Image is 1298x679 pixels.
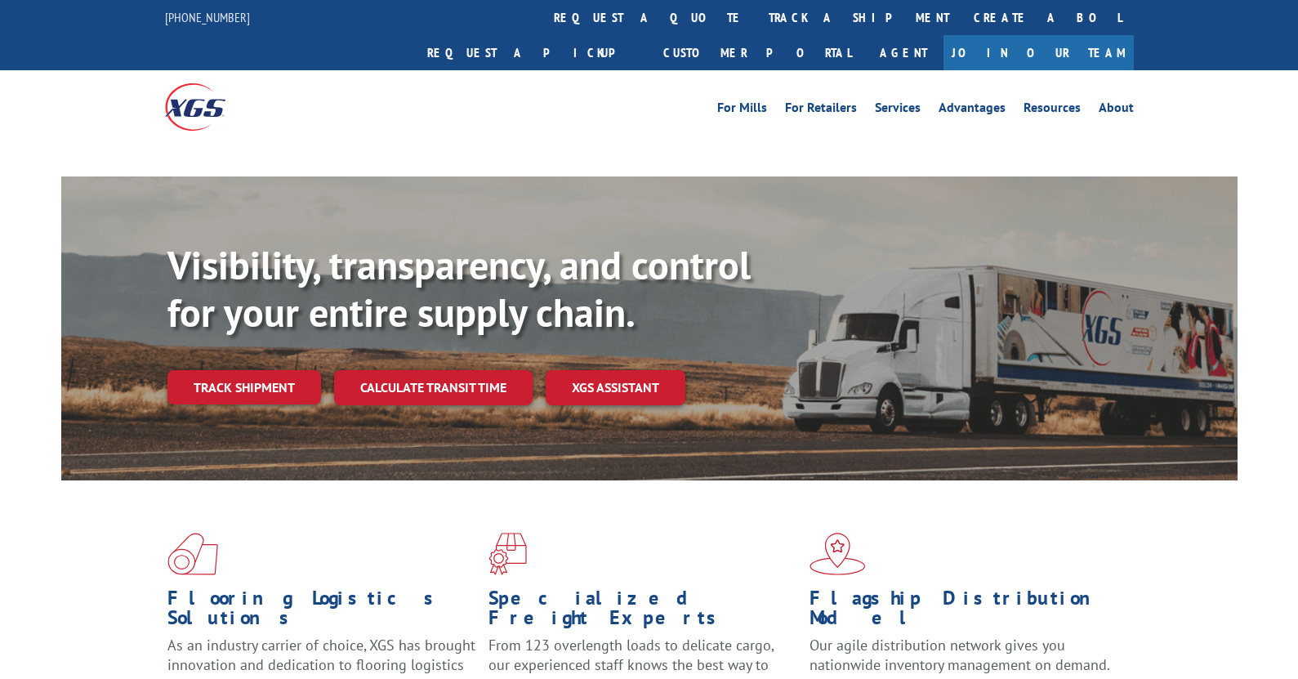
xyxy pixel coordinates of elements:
a: For Retailers [785,101,857,119]
a: Agent [863,35,943,70]
img: xgs-icon-focused-on-flooring-red [488,533,527,575]
h1: Specialized Freight Experts [488,588,797,636]
a: Calculate transit time [334,370,533,405]
h1: Flagship Distribution Model [810,588,1118,636]
a: Advantages [939,101,1006,119]
a: For Mills [717,101,767,119]
a: Join Our Team [943,35,1134,70]
b: Visibility, transparency, and control for your entire supply chain. [167,239,751,337]
img: xgs-icon-flagship-distribution-model-red [810,533,866,575]
span: Our agile distribution network gives you nationwide inventory management on demand. [810,636,1110,674]
a: [PHONE_NUMBER] [165,9,250,25]
a: Request a pickup [415,35,651,70]
a: Resources [1024,101,1081,119]
a: XGS ASSISTANT [546,370,685,405]
a: About [1099,101,1134,119]
a: Track shipment [167,370,321,404]
img: xgs-icon-total-supply-chain-intelligence-red [167,533,218,575]
a: Services [875,101,921,119]
h1: Flooring Logistics Solutions [167,588,476,636]
a: Customer Portal [651,35,863,70]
